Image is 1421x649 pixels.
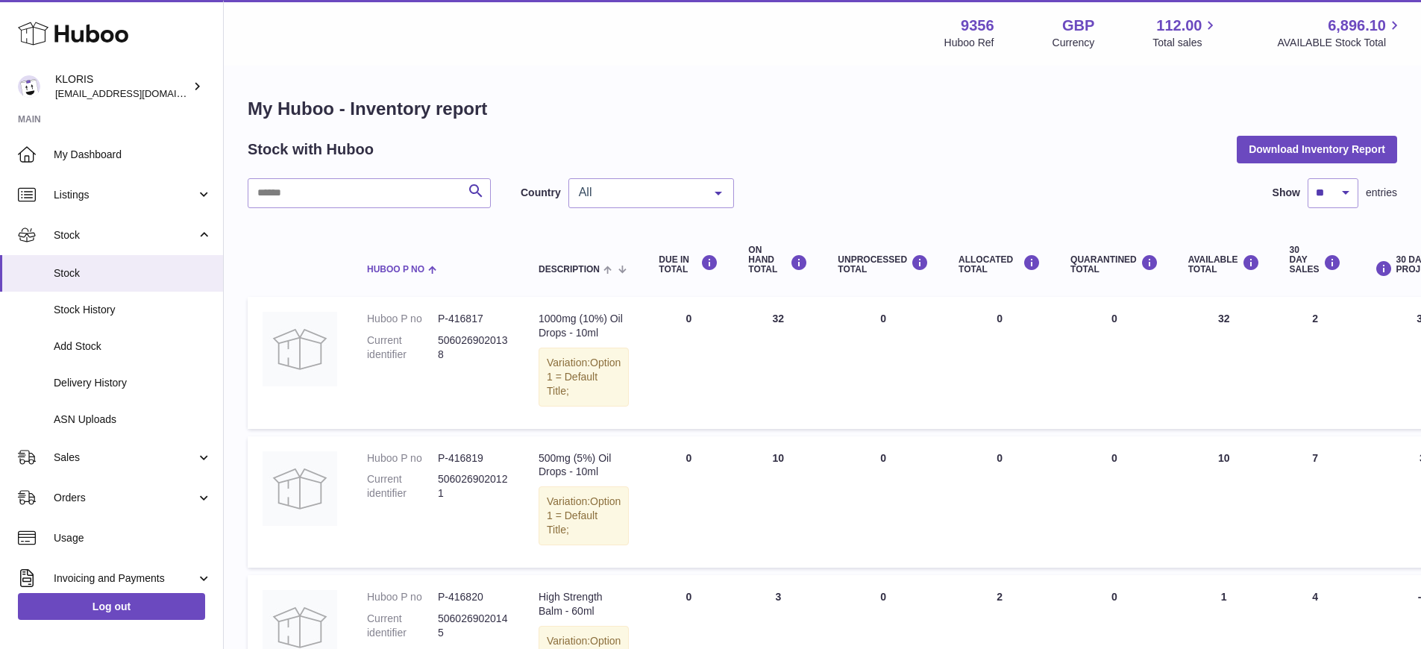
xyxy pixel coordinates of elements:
[54,148,212,162] span: My Dashboard
[575,185,703,200] span: All
[54,491,196,505] span: Orders
[1273,186,1300,200] label: Show
[1328,16,1386,36] span: 6,896.10
[438,312,509,326] dd: P-416817
[367,451,438,465] dt: Huboo P no
[54,303,212,317] span: Stock History
[644,297,733,428] td: 0
[547,357,621,397] span: Option 1 = Default Title;
[1290,245,1341,275] div: 30 DAY SALES
[1275,297,1356,428] td: 2
[1173,436,1275,568] td: 10
[55,87,219,99] span: [EMAIL_ADDRESS][DOMAIN_NAME]
[263,451,337,526] img: product image
[944,436,1055,568] td: 0
[961,16,994,36] strong: 9356
[438,451,509,465] dd: P-416819
[54,228,196,242] span: Stock
[1111,591,1117,603] span: 0
[54,571,196,586] span: Invoicing and Payments
[1111,313,1117,324] span: 0
[55,72,189,101] div: KLORIS
[823,297,944,428] td: 0
[838,254,929,275] div: UNPROCESSED Total
[54,413,212,427] span: ASN Uploads
[263,312,337,386] img: product image
[248,139,374,160] h2: Stock with Huboo
[367,472,438,501] dt: Current identifier
[521,186,561,200] label: Country
[547,495,621,536] span: Option 1 = Default Title;
[1053,36,1095,50] div: Currency
[54,531,212,545] span: Usage
[944,297,1055,428] td: 0
[944,36,994,50] div: Huboo Ref
[367,333,438,362] dt: Current identifier
[438,333,509,362] dd: 5060269020138
[1152,36,1219,50] span: Total sales
[1156,16,1202,36] span: 112.00
[1275,436,1356,568] td: 7
[367,265,424,275] span: Huboo P no
[438,590,509,604] dd: P-416820
[644,436,733,568] td: 0
[18,75,40,98] img: huboo@kloriscbd.com
[248,97,1397,121] h1: My Huboo - Inventory report
[54,376,212,390] span: Delivery History
[539,590,629,618] div: High Strength Balm - 60ml
[1062,16,1094,36] strong: GBP
[367,590,438,604] dt: Huboo P no
[539,486,629,545] div: Variation:
[748,245,808,275] div: ON HAND Total
[539,348,629,407] div: Variation:
[1111,452,1117,464] span: 0
[1070,254,1158,275] div: QUARANTINED Total
[1366,186,1397,200] span: entries
[539,451,629,480] div: 500mg (5%) Oil Drops - 10ml
[539,312,629,340] div: 1000mg (10%) Oil Drops - 10ml
[367,612,438,640] dt: Current identifier
[733,436,823,568] td: 10
[959,254,1041,275] div: ALLOCATED Total
[1237,136,1397,163] button: Download Inventory Report
[1173,297,1275,428] td: 32
[539,265,600,275] span: Description
[438,612,509,640] dd: 5060269020145
[659,254,718,275] div: DUE IN TOTAL
[823,436,944,568] td: 0
[438,472,509,501] dd: 5060269020121
[54,451,196,465] span: Sales
[54,339,212,354] span: Add Stock
[1277,36,1403,50] span: AVAILABLE Stock Total
[1152,16,1219,50] a: 112.00 Total sales
[1277,16,1403,50] a: 6,896.10 AVAILABLE Stock Total
[1188,254,1260,275] div: AVAILABLE Total
[54,188,196,202] span: Listings
[54,266,212,280] span: Stock
[367,312,438,326] dt: Huboo P no
[733,297,823,428] td: 32
[18,593,205,620] a: Log out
